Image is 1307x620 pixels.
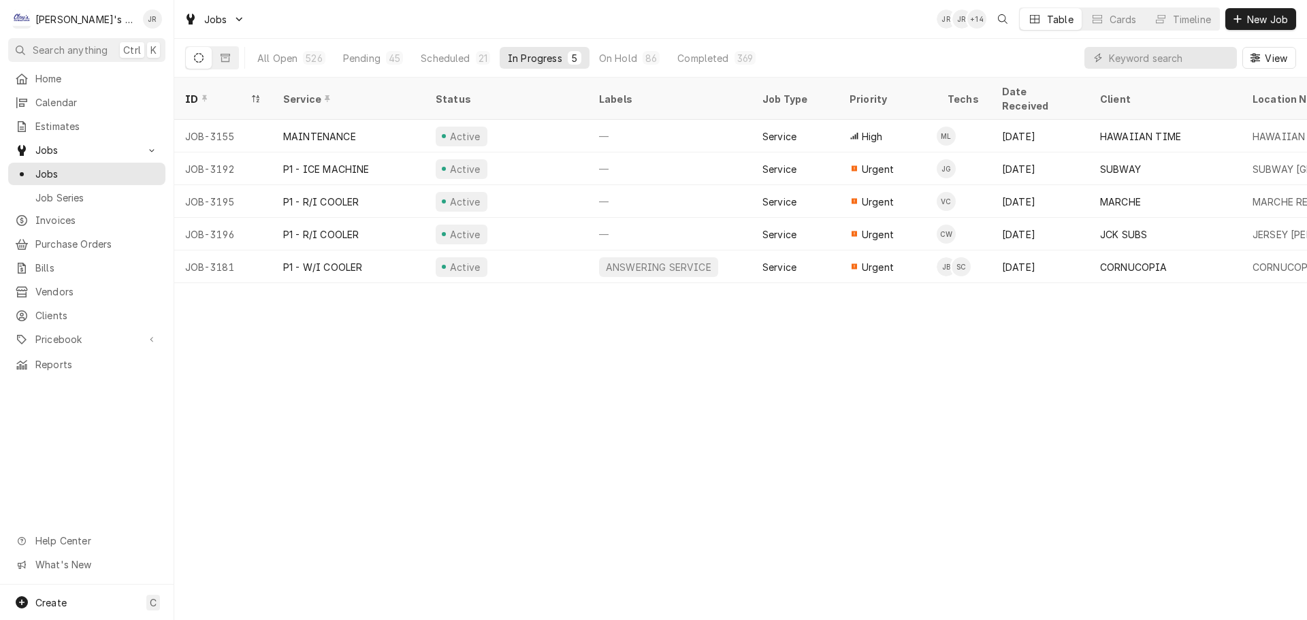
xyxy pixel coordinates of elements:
[645,51,657,65] div: 86
[8,304,165,327] a: Clients
[35,534,157,548] span: Help Center
[599,51,637,65] div: On Hold
[1242,47,1296,69] button: View
[35,213,159,227] span: Invoices
[35,557,157,572] span: What's New
[862,162,894,176] span: Urgent
[448,129,482,144] div: Active
[862,260,894,274] span: Urgent
[937,257,956,276] div: Joey Brabb's Avatar
[257,51,297,65] div: All Open
[8,529,165,552] a: Go to Help Center
[389,51,400,65] div: 45
[677,51,728,65] div: Completed
[8,328,165,350] a: Go to Pricebook
[123,43,141,57] span: Ctrl
[1100,227,1147,242] div: JCK SUBS
[8,91,165,114] a: Calendar
[937,127,956,146] div: Mikah Levitt-Freimuth's Avatar
[991,120,1089,152] div: [DATE]
[762,227,796,242] div: Service
[588,218,752,250] div: —
[937,159,956,178] div: Johnny Guerra's Avatar
[762,162,796,176] div: Service
[1225,8,1296,30] button: New Job
[178,8,251,31] a: Go to Jobs
[862,129,883,144] span: High
[35,332,138,346] span: Pricebook
[174,185,272,218] div: JOB-3195
[204,12,227,27] span: Jobs
[1100,260,1167,274] div: CORNUCOPIA
[8,163,165,185] a: Jobs
[35,308,159,323] span: Clients
[185,92,248,106] div: ID
[479,51,487,65] div: 21
[283,162,370,176] div: P1 - ICE MACHINE
[8,186,165,209] a: Job Series
[8,353,165,376] a: Reports
[174,120,272,152] div: JOB-3155
[8,280,165,303] a: Vendors
[967,10,986,29] div: + 14
[8,115,165,137] a: Estimates
[283,227,359,242] div: P1 - R/I COOLER
[1100,162,1141,176] div: SUBWAY
[952,10,971,29] div: JR
[8,67,165,90] a: Home
[737,51,753,65] div: 369
[174,218,272,250] div: JOB-3196
[283,195,359,209] div: P1 - R/I COOLER
[937,159,956,178] div: JG
[762,195,796,209] div: Service
[1002,84,1076,113] div: Date Received
[1110,12,1137,27] div: Cards
[35,357,159,372] span: Reports
[35,71,159,86] span: Home
[421,51,470,65] div: Scheduled
[150,595,157,610] span: C
[12,10,31,29] div: C
[35,119,159,133] span: Estimates
[283,92,411,106] div: Service
[937,192,956,211] div: Valente Castillo's Avatar
[937,225,956,244] div: Cameron Ward's Avatar
[8,553,165,576] a: Go to What's New
[436,92,575,106] div: Status
[991,218,1089,250] div: [DATE]
[35,12,135,27] div: [PERSON_NAME]'s Refrigeration
[8,139,165,161] a: Go to Jobs
[937,257,956,276] div: JB
[762,129,796,144] div: Service
[33,43,108,57] span: Search anything
[1262,51,1290,65] span: View
[343,51,381,65] div: Pending
[1100,195,1141,209] div: MARCHE
[862,195,894,209] span: Urgent
[283,129,356,144] div: MAINTENANCE
[174,250,272,283] div: JOB-3181
[283,260,362,274] div: P1 - W/I COOLER
[991,250,1089,283] div: [DATE]
[35,167,159,181] span: Jobs
[35,143,138,157] span: Jobs
[599,92,741,106] div: Labels
[588,185,752,218] div: —
[588,120,752,152] div: —
[937,192,956,211] div: VC
[35,284,159,299] span: Vendors
[1244,12,1291,27] span: New Job
[952,10,971,29] div: Jeff Rue's Avatar
[948,92,980,106] div: Techs
[35,237,159,251] span: Purchase Orders
[937,225,956,244] div: CW
[8,38,165,62] button: Search anythingCtrlK
[143,10,162,29] div: Jeff Rue's Avatar
[762,260,796,274] div: Service
[143,10,162,29] div: JR
[1100,92,1228,106] div: Client
[1173,12,1211,27] div: Timeline
[937,10,956,29] div: Jeff Rue's Avatar
[508,51,562,65] div: In Progress
[570,51,579,65] div: 5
